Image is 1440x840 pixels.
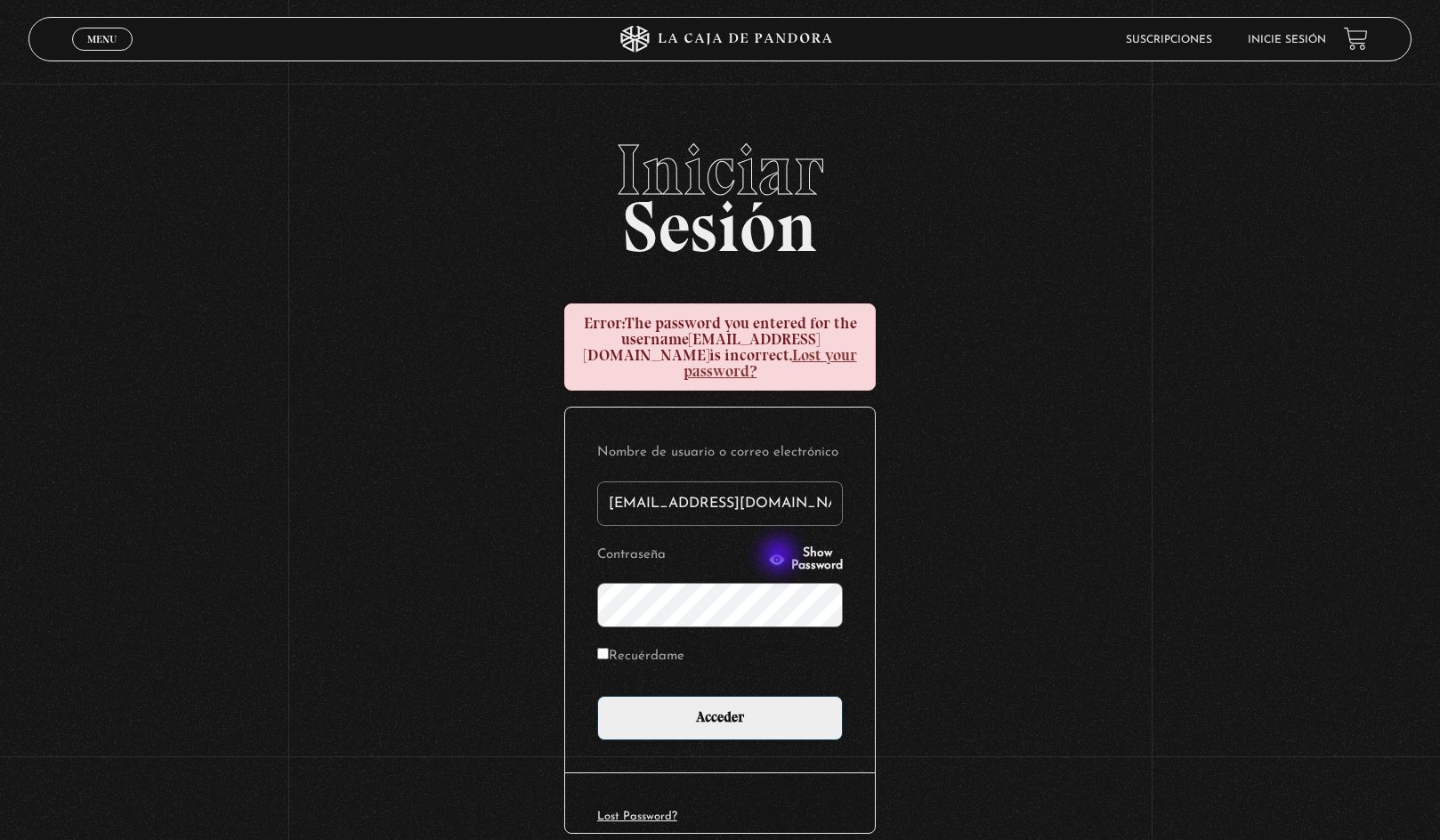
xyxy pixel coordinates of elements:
span: Menu [87,34,117,44]
input: Recuérdame [597,648,609,659]
strong: Error: [584,313,625,333]
strong: [EMAIL_ADDRESS][DOMAIN_NAME] [584,329,820,365]
label: Recuérdame [597,643,684,671]
div: The password you entered for the username is incorrect. [564,303,876,391]
button: Show Password [768,547,843,572]
a: Inicie sesión [1248,35,1326,45]
input: Acceder [597,696,843,740]
span: Iniciar [28,134,1411,206]
label: Nombre de usuario o correo electrónico [597,440,843,467]
a: View your shopping cart [1344,27,1368,51]
span: Cerrar [82,49,124,61]
a: Suscripciones [1126,35,1212,45]
label: Contraseña [597,542,763,569]
span: Show Password [791,547,843,572]
h2: Sesión [28,134,1411,248]
a: Lost your password? [684,345,857,381]
a: Lost Password? [597,811,677,822]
